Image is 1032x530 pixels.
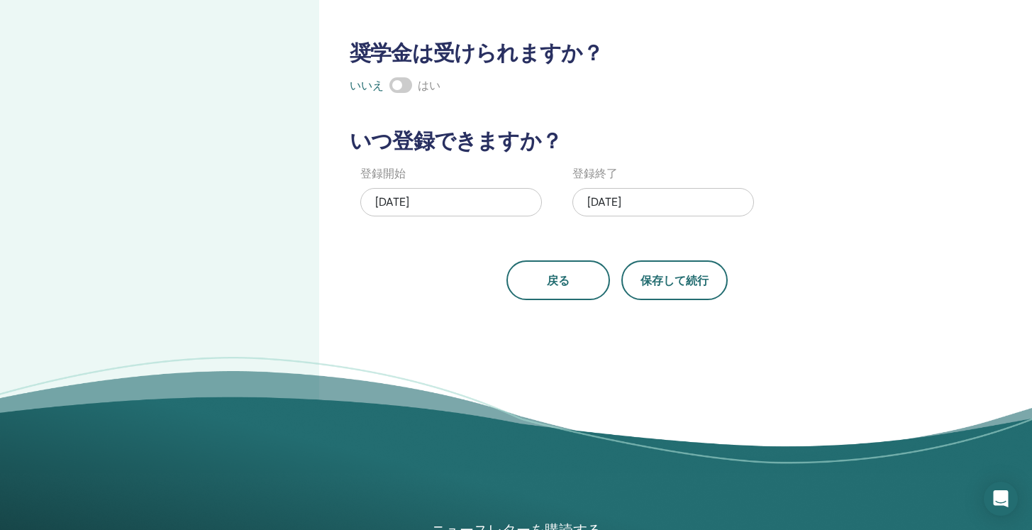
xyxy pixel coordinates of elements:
[640,273,709,288] font: 保存して続行
[984,482,1018,516] div: インターコムメッセンジャーを開く
[375,194,409,209] font: [DATE]
[350,127,562,155] font: いつ登録できますか？
[350,39,603,67] font: 奨学金は受けられますか？
[587,194,621,209] font: [DATE]
[506,260,610,300] button: 戻る
[547,273,570,288] font: 戻る
[350,78,384,93] font: いいえ
[360,166,406,181] font: 登録開始
[418,78,440,93] font: はい
[621,260,728,300] button: 保存して続行
[572,166,618,181] font: 登録終了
